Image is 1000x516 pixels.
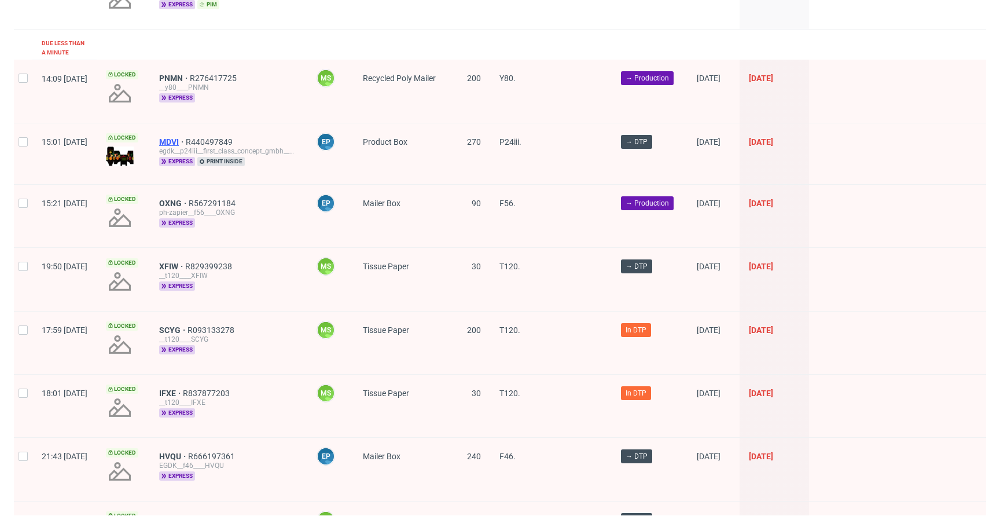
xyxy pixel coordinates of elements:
span: F56. [499,199,516,208]
a: OXNG [159,199,189,208]
span: [DATE] [697,389,720,398]
span: express [159,281,195,291]
span: Locked [106,133,138,142]
div: ph-zapier__f56____OXNG [159,208,298,217]
span: express [159,157,195,166]
span: [DATE] [749,137,773,147]
span: express [159,93,195,103]
figcaption: EP [318,195,334,211]
img: no_design.png [106,331,134,358]
span: 270 [467,137,481,147]
span: Tissue Paper [363,325,409,335]
img: no_design.png [106,394,134,422]
a: HVQU [159,452,188,461]
span: 15:01 [DATE] [42,137,87,147]
a: R440497849 [186,137,235,147]
span: R567291184 [189,199,238,208]
span: [DATE] [749,325,773,335]
span: Tissue Paper [363,389,409,398]
span: Locked [106,385,138,394]
span: Mailer Box [363,199,400,208]
a: MDVI [159,137,186,147]
span: 17:59 [DATE] [42,325,87,335]
span: [DATE] [749,262,773,271]
span: express [159,471,195,481]
a: R837877203 [183,389,232,398]
span: T120. [499,325,520,335]
a: IFXE [159,389,183,398]
div: egdk__p24iii__first_class_concept_gmbh__MDVI [159,147,298,156]
span: [DATE] [697,325,720,335]
span: Product Box [363,137,407,147]
figcaption: MS [318,385,334,401]
span: P24iii. [499,137,521,147]
span: T120. [499,262,520,271]
span: 19:50 [DATE] [42,262,87,271]
span: Locked [106,258,138,268]
img: no_design.png [106,204,134,232]
span: → Production [626,73,669,83]
span: Locked [106,70,138,79]
span: [DATE] [697,137,720,147]
span: Tissue Paper [363,262,409,271]
span: [DATE] [749,389,773,398]
a: PNMN [159,74,190,83]
span: Recycled Poly Mailer [363,74,436,83]
span: 18:01 [DATE] [42,389,87,398]
img: version_two_editor_design.png [106,147,134,166]
span: express [159,408,195,418]
span: F46. [499,452,516,461]
span: 15:21 [DATE] [42,199,87,208]
div: Due less than a minute [42,39,87,57]
img: no_design.png [106,268,134,295]
span: 30 [472,262,481,271]
span: [DATE] [697,74,720,83]
figcaption: EP [318,134,334,150]
a: R276417725 [190,74,239,83]
span: T120. [499,389,520,398]
a: R829399238 [185,262,234,271]
span: → DTP [626,137,648,147]
span: express [159,218,195,228]
span: In DTP [626,325,646,335]
span: [DATE] [697,452,720,461]
span: 21:43 [DATE] [42,452,87,461]
span: print inside [197,157,245,166]
span: 30 [472,389,481,398]
figcaption: EP [318,448,334,464]
span: Locked [106,195,138,204]
span: In DTP [626,388,646,398]
span: Y80. [499,74,516,83]
span: [DATE] [749,199,773,208]
div: __t120____SCYG [159,335,298,344]
a: XFIW [159,262,185,271]
span: [DATE] [697,262,720,271]
img: no_design.png [106,79,134,107]
span: 240 [467,452,481,461]
div: __y80____PNMN [159,83,298,92]
figcaption: MS [318,258,334,275]
img: no_design.png [106,458,134,485]
span: Mailer Box [363,452,400,461]
figcaption: MS [318,322,334,338]
a: R666197361 [188,452,237,461]
span: 200 [467,325,481,335]
a: SCYG [159,325,187,335]
span: → DTP [626,261,648,272]
span: Locked [106,321,138,331]
span: 14:09 [DATE] [42,74,87,83]
span: [DATE] [749,74,773,83]
span: R093133278 [187,325,237,335]
span: Locked [106,448,138,458]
